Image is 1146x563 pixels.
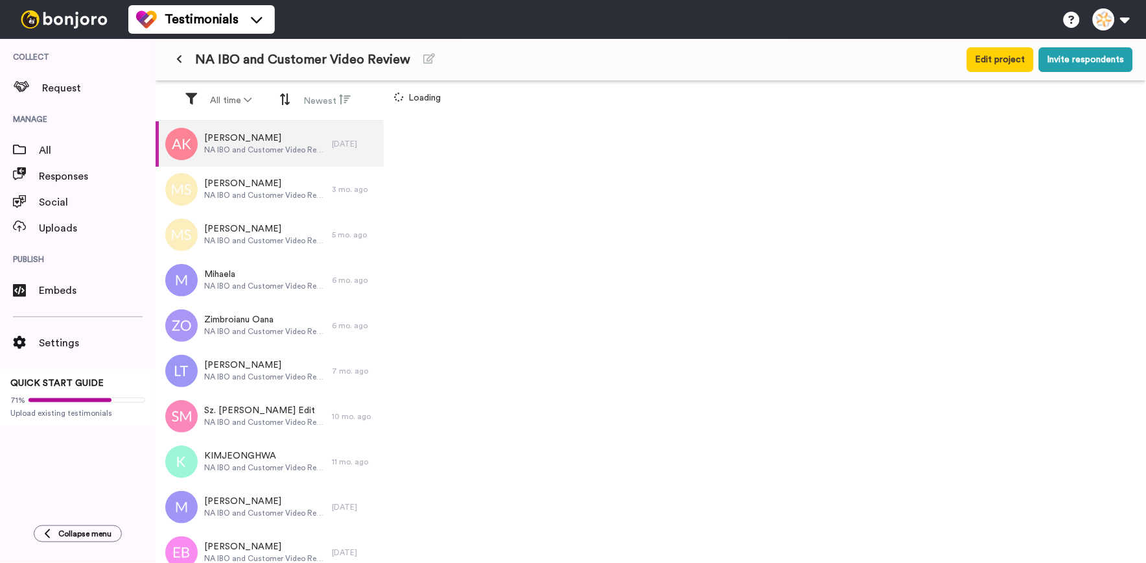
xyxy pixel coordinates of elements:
span: NA IBO and Customer Video Review [204,235,325,246]
a: Zimbroianu OanaNA IBO and Customer Video Review6 mo. ago [156,303,384,348]
span: NA IBO and Customer Video Review [204,372,325,382]
img: lt.png [165,355,198,387]
img: bj-logo-header-white.svg [16,10,113,29]
span: Social [39,195,156,210]
a: [PERSON_NAME]NA IBO and Customer Video Review3 mo. ago [156,167,384,212]
img: ms.png [165,173,198,206]
button: All time [202,89,259,112]
span: NA IBO and Customer Video Review [204,190,325,200]
div: 7 mo. ago [332,366,377,376]
img: ms.png [165,219,198,251]
img: tm-color.svg [136,9,157,30]
button: Edit project [967,47,1034,72]
span: Sz. [PERSON_NAME] Edit [204,404,325,417]
img: sm.png [165,400,198,433]
img: k.png [165,446,198,478]
div: 5 mo. ago [332,230,377,240]
span: [PERSON_NAME] [204,359,325,372]
a: [PERSON_NAME]NA IBO and Customer Video Review[DATE] [156,121,384,167]
span: KIMJEONGHWA [204,449,325,462]
span: NA IBO and Customer Video Review [204,281,325,291]
span: Mihaela [204,268,325,281]
img: m.png [165,264,198,296]
span: Responses [39,169,156,184]
span: Upload existing testimonials [10,408,145,418]
a: [PERSON_NAME]NA IBO and Customer Video Review[DATE] [156,485,384,530]
span: Embeds [39,283,156,298]
span: NA IBO and Customer Video Review [204,326,325,337]
a: MihaelaNA IBO and Customer Video Review6 mo. ago [156,258,384,303]
span: NA IBO and Customer Video Review [204,508,325,518]
div: 11 mo. ago [332,457,377,467]
span: Collapse menu [58,529,111,539]
button: Newest [296,88,359,113]
div: [DATE] [332,502,377,512]
span: NA IBO and Customer Video Review [204,417,325,427]
span: Settings [39,335,156,351]
div: [DATE] [332,547,377,558]
span: Zimbroianu Oana [204,313,325,326]
span: All [39,143,156,158]
div: [DATE] [332,139,377,149]
span: Testimonials [165,10,239,29]
span: 71% [10,395,25,405]
a: Sz. [PERSON_NAME] EditNA IBO and Customer Video Review10 mo. ago [156,394,384,439]
span: [PERSON_NAME] [204,132,325,145]
span: QUICK START GUIDE [10,379,104,388]
img: zo.png [165,309,198,342]
span: Request [42,80,156,96]
span: [PERSON_NAME] [204,495,325,508]
span: NA IBO and Customer Video Review [204,462,325,473]
a: KIMJEONGHWANA IBO and Customer Video Review11 mo. ago [156,439,384,485]
span: Uploads [39,221,156,236]
div: 6 mo. ago [332,275,377,285]
div: 6 mo. ago [332,320,377,331]
a: [PERSON_NAME]NA IBO and Customer Video Review7 mo. ago [156,348,384,394]
span: NA IBO and Customer Video Review [204,145,325,155]
span: NA IBO and Customer Video Review [195,51,410,69]
span: [PERSON_NAME] [204,222,325,235]
button: Collapse menu [34,525,122,542]
img: m.png [165,491,198,523]
a: [PERSON_NAME]NA IBO and Customer Video Review5 mo. ago [156,212,384,258]
span: [PERSON_NAME] [204,177,325,190]
span: [PERSON_NAME] [204,540,325,553]
img: ak.png [165,128,198,160]
div: 3 mo. ago [332,184,377,195]
div: 10 mo. ago [332,411,377,422]
button: Invite respondents [1039,47,1133,72]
